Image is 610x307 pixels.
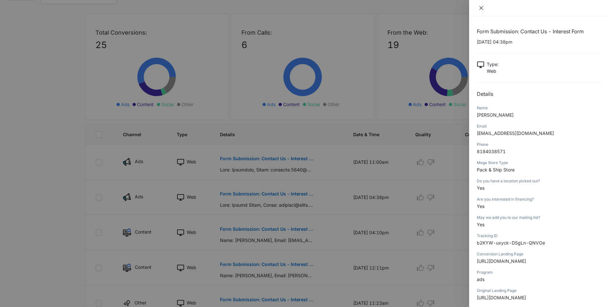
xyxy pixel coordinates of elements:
[477,5,486,11] button: Close
[477,112,514,118] span: [PERSON_NAME]
[477,130,554,136] span: [EMAIL_ADDRESS][DOMAIN_NAME]
[477,142,602,147] div: Phone
[24,38,57,42] div: Domain Overview
[477,295,526,300] span: [URL][DOMAIN_NAME]
[477,270,602,275] div: Program
[477,222,484,227] span: Yes
[10,17,15,22] img: website_grey.svg
[477,149,506,154] span: 8184038571
[18,10,31,15] div: v 4.0.25
[477,28,602,35] h1: Form Submission: Contact Us - Interest Form
[477,123,602,129] div: Email
[477,233,602,239] div: Tracking ID
[477,258,526,264] span: [URL][DOMAIN_NAME]
[477,215,602,220] div: May we add you to our mailing list?
[10,10,15,15] img: logo_orange.svg
[477,240,545,245] span: b2KYW-uxyck-DSgLn-QNVOe
[477,288,602,294] div: Original Landing Page
[64,37,69,42] img: tab_keywords_by_traffic_grey.svg
[477,178,602,184] div: Do you have a location picked out?
[477,105,602,111] div: Name
[477,196,602,202] div: Are you interested in financing?
[477,90,602,98] h2: Details
[71,38,108,42] div: Keywords by Traffic
[477,277,484,282] span: ads
[487,61,499,68] p: Type :
[477,167,515,172] span: Pack & Ship Store
[477,203,484,209] span: Yes
[487,68,499,74] p: Web
[477,38,602,45] p: [DATE] 04:38pm
[477,185,484,191] span: Yes
[17,37,22,42] img: tab_domain_overview_orange.svg
[479,5,484,11] span: close
[477,160,602,166] div: Mega Store Type
[477,251,602,257] div: Conversion Landing Page
[17,17,70,22] div: Domain: [DOMAIN_NAME]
